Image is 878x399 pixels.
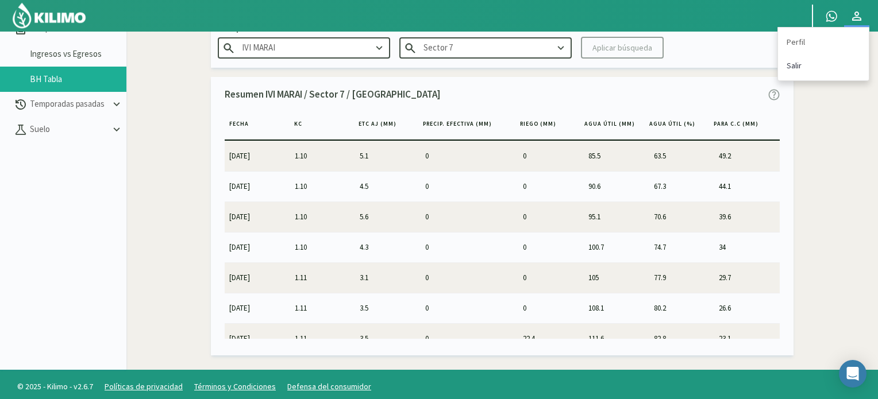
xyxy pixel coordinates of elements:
td: 0 [518,141,584,171]
td: 49.2 [714,141,780,171]
img: Kilimo [11,2,87,29]
th: Riego (MM) [515,115,580,140]
td: 3.5 [355,293,421,323]
td: 44.1 [714,172,780,202]
td: 1.11 [290,293,356,323]
th: KC [290,115,354,140]
p: Temporadas pasadas [28,98,110,111]
td: 1.10 [290,141,356,171]
a: Perfil [778,30,869,54]
th: Para C.C (MM) [709,115,774,140]
a: BH Tabla [30,74,126,84]
td: 39.6 [714,202,780,232]
td: 3.1 [355,262,421,292]
td: 105 [584,262,649,292]
td: 0 [518,293,584,323]
span: © 2025 - Kilimo - v2.6.7 [11,381,99,393]
td: [DATE] [225,262,290,292]
td: 5.1 [355,141,421,171]
input: Escribe para buscar [218,37,390,59]
td: 0 [421,233,518,262]
td: 70.6 [649,202,715,232]
a: Ingresos vs Egresos [30,49,126,59]
td: 63.5 [649,141,715,171]
th: ETc aj (MM) [354,115,418,140]
td: 3.5 [355,323,421,353]
a: Defensa del consumidor [287,381,371,392]
p: Suelo [28,123,110,136]
td: 0 [421,202,518,232]
th: Fecha [225,115,290,140]
td: 1.10 [290,202,356,232]
td: 23.1 [714,323,780,353]
td: 108.1 [584,293,649,323]
td: 22.4 [518,323,584,353]
td: 95.1 [584,202,649,232]
td: 82.8 [649,323,715,353]
td: [DATE] [225,141,290,171]
td: 85.5 [584,141,649,171]
td: 74.7 [649,233,715,262]
th: Precip. Efectiva (MM) [418,115,515,140]
td: 100.7 [584,233,649,262]
div: Open Intercom Messenger [839,360,867,388]
td: [DATE] [225,293,290,323]
td: 29.7 [714,262,780,292]
td: 0 [421,293,518,323]
td: 4.3 [355,233,421,262]
td: 0 [421,262,518,292]
p: Resumen IVI MARAI / Sector 7 / [GEOGRAPHIC_DATA] [225,87,441,102]
td: 1.10 [290,172,356,202]
td: 1.11 [290,323,356,353]
td: [DATE] [225,202,290,232]
td: 5.6 [355,202,421,232]
td: 34 [714,233,780,262]
td: 0 [518,233,584,262]
input: Escribe para buscar [399,37,572,59]
td: 0 [421,172,518,202]
td: 111.6 [584,323,649,353]
a: Salir [778,54,869,78]
td: 77.9 [649,262,715,292]
td: [DATE] [225,233,290,262]
a: Políticas de privacidad [105,381,183,392]
td: 0 [421,141,518,171]
td: 1.11 [290,262,356,292]
td: 0 [518,172,584,202]
td: 80.2 [649,293,715,323]
td: [DATE] [225,323,290,353]
th: Agua útil (MM) [580,115,645,140]
a: Términos y Condiciones [194,381,276,392]
th: Agua Útil (%) [645,115,710,140]
td: [DATE] [225,172,290,202]
td: 0 [518,202,584,232]
td: 90.6 [584,172,649,202]
td: 4.5 [355,172,421,202]
td: 67.3 [649,172,715,202]
td: 0 [421,323,518,353]
td: 1.10 [290,233,356,262]
td: 26.6 [714,293,780,323]
td: 0 [518,262,584,292]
